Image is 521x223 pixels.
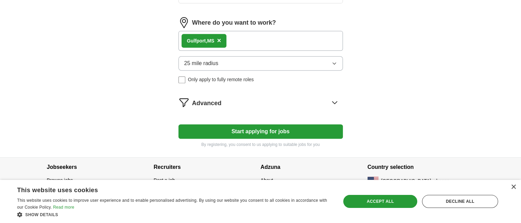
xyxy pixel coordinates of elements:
button: 25 mile radius [178,56,343,71]
div: Decline all [422,195,498,208]
a: Read more, opens a new window [53,205,74,210]
h4: Country selection [368,158,474,177]
input: Only apply to fully remote roles [178,76,185,83]
span: Only apply to fully remote roles [188,76,254,83]
strong: Gulfport, [187,38,207,44]
span: Advanced [192,99,222,108]
a: Post a job [154,177,175,183]
div: Accept all [343,195,417,208]
button: × [217,36,221,46]
a: About [261,177,273,183]
button: Start applying for jobs [178,124,343,139]
div: Show details [17,211,331,218]
button: change [434,177,449,185]
img: US flag [368,177,379,185]
a: Browse jobs [47,177,73,183]
div: MS [187,37,214,45]
span: [GEOGRAPHIC_DATA] [381,177,431,185]
img: filter [178,97,189,108]
div: Close [511,185,516,190]
span: Show details [25,212,58,217]
span: This website uses cookies to improve user experience and to enable personalised advertising. By u... [17,198,327,210]
span: 25 mile radius [184,59,219,67]
img: location.png [178,17,189,28]
p: By registering, you consent to us applying to suitable jobs for you [178,141,343,148]
span: × [217,37,221,44]
div: This website uses cookies [17,184,314,194]
label: Where do you want to work? [192,18,276,27]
